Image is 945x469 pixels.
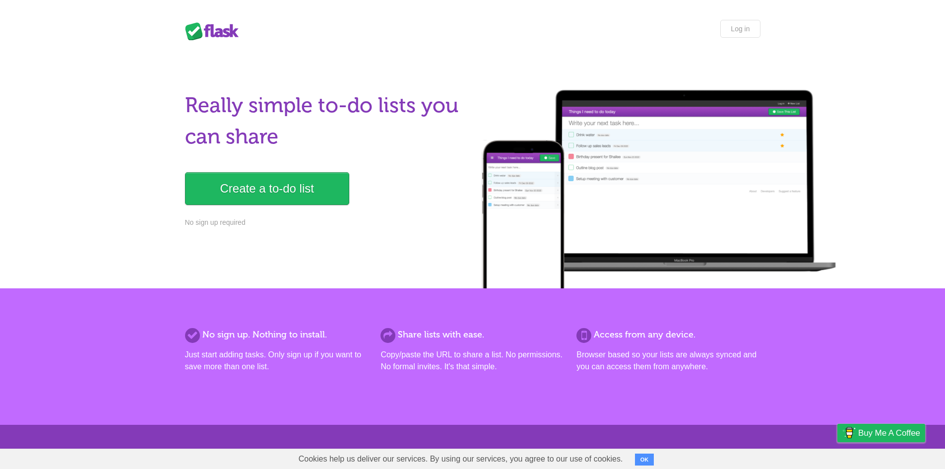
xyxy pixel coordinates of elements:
[842,424,856,441] img: Buy me a coffee
[185,172,349,205] a: Create a to-do list
[185,349,369,373] p: Just start adding tasks. Only sign up if you want to save more than one list.
[289,449,633,469] span: Cookies help us deliver our services. By using our services, you agree to our use of cookies.
[576,349,760,373] p: Browser based so your lists are always synced and you can access them from anywhere.
[185,90,467,152] h1: Really simple to-do lists you can share
[635,454,654,466] button: OK
[380,349,564,373] p: Copy/paste the URL to share a list. No permissions. No formal invites. It's that simple.
[185,22,245,40] div: Flask Lists
[185,328,369,341] h2: No sign up. Nothing to install.
[858,424,920,442] span: Buy me a coffee
[380,328,564,341] h2: Share lists with ease.
[837,424,925,442] a: Buy me a coffee
[185,217,467,228] p: No sign up required
[576,328,760,341] h2: Access from any device.
[720,20,760,38] a: Log in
